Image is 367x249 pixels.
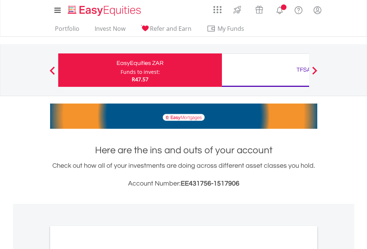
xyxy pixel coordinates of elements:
[289,2,308,17] a: FAQ's and Support
[253,4,265,16] img: vouchers-v2.svg
[207,24,255,33] span: My Funds
[248,2,270,16] a: Vouchers
[65,2,144,17] a: Home page
[66,4,144,17] img: EasyEquities_Logo.png
[209,2,226,14] a: AppsGrid
[50,178,317,189] h3: Account Number:
[308,2,327,18] a: My Profile
[270,2,289,17] a: Notifications
[121,68,160,76] div: Funds to invest:
[45,70,60,78] button: Previous
[213,6,222,14] img: grid-menu-icon.svg
[50,161,317,189] div: Check out how all of your investments are doing across different asset classes you hold.
[138,25,194,36] a: Refer and Earn
[92,25,128,36] a: Invest Now
[181,180,239,187] span: EE431756-1517906
[307,70,322,78] button: Next
[63,58,217,68] div: EasyEquities ZAR
[52,25,82,36] a: Portfolio
[132,76,148,83] span: R47.57
[50,104,317,129] img: EasyMortage Promotion Banner
[231,4,243,16] img: thrive-v2.svg
[150,24,191,33] span: Refer and Earn
[50,144,317,157] h1: Here are the ins and outs of your account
